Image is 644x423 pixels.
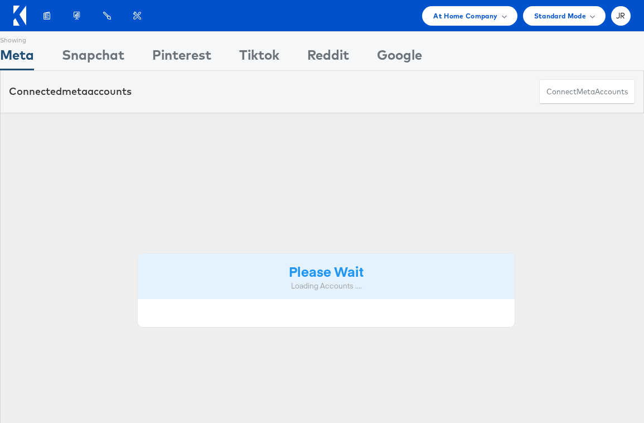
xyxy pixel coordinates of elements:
[539,79,635,104] button: ConnectmetaAccounts
[433,10,497,22] span: At Home Company
[146,281,506,291] div: Loading Accounts ....
[534,10,586,22] span: Standard Mode
[616,12,626,20] span: JR
[377,45,422,70] div: Google
[289,262,364,280] strong: Please Wait
[239,45,279,70] div: Tiktok
[62,85,88,98] span: meta
[307,45,349,70] div: Reddit
[577,86,595,97] span: meta
[9,84,132,99] div: Connected accounts
[152,45,211,70] div: Pinterest
[62,45,124,70] div: Snapchat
